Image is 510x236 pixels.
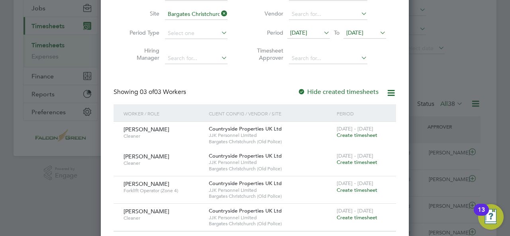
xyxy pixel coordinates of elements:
[209,187,333,193] span: JJK Personnel Limited
[337,159,377,166] span: Create timesheet
[209,132,333,138] span: JJK Personnel Limited
[335,104,388,123] div: Period
[165,9,228,20] input: Search for...
[337,152,373,159] span: [DATE] - [DATE]
[124,47,159,61] label: Hiring Manager
[209,138,333,145] span: Bargates Christchurch (Old Police)
[337,132,377,138] span: Create timesheet
[337,207,373,214] span: [DATE] - [DATE]
[289,53,367,64] input: Search for...
[124,215,203,221] span: Cleaner
[331,27,342,38] span: To
[124,187,203,194] span: Forklift Operator (Zone 4)
[124,133,203,139] span: Cleaner
[298,88,379,96] label: Hide created timesheets
[247,47,283,61] label: Timesheet Approver
[209,125,282,132] span: Countryside Properties UK Ltd
[346,29,363,36] span: [DATE]
[140,88,186,96] span: 03 Workers
[337,187,377,193] span: Create timesheet
[209,215,333,221] span: JJK Personnel Limited
[478,210,485,220] div: 13
[337,125,373,132] span: [DATE] - [DATE]
[290,29,307,36] span: [DATE]
[124,29,159,36] label: Period Type
[165,53,228,64] input: Search for...
[209,152,282,159] span: Countryside Properties UK Ltd
[124,153,169,160] span: [PERSON_NAME]
[124,160,203,166] span: Cleaner
[247,10,283,17] label: Vendor
[207,104,335,123] div: Client Config / Vendor / Site
[209,220,333,227] span: Bargates Christchurch (Old Police)
[337,214,377,221] span: Create timesheet
[209,207,282,214] span: Countryside Properties UK Ltd
[247,29,283,36] label: Period
[124,208,169,215] span: [PERSON_NAME]
[209,193,333,199] span: Bargates Christchurch (Old Police)
[124,10,159,17] label: Site
[209,159,333,166] span: JJK Personnel Limited
[140,88,154,96] span: 03 of
[209,180,282,187] span: Countryside Properties UK Ltd
[114,88,188,96] div: Showing
[165,28,228,39] input: Select one
[124,180,169,187] span: [PERSON_NAME]
[209,166,333,172] span: Bargates Christchurch (Old Police)
[289,9,367,20] input: Search for...
[478,204,504,230] button: Open Resource Center, 13 new notifications
[337,180,373,187] span: [DATE] - [DATE]
[122,104,207,123] div: Worker / Role
[124,126,169,133] span: [PERSON_NAME]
